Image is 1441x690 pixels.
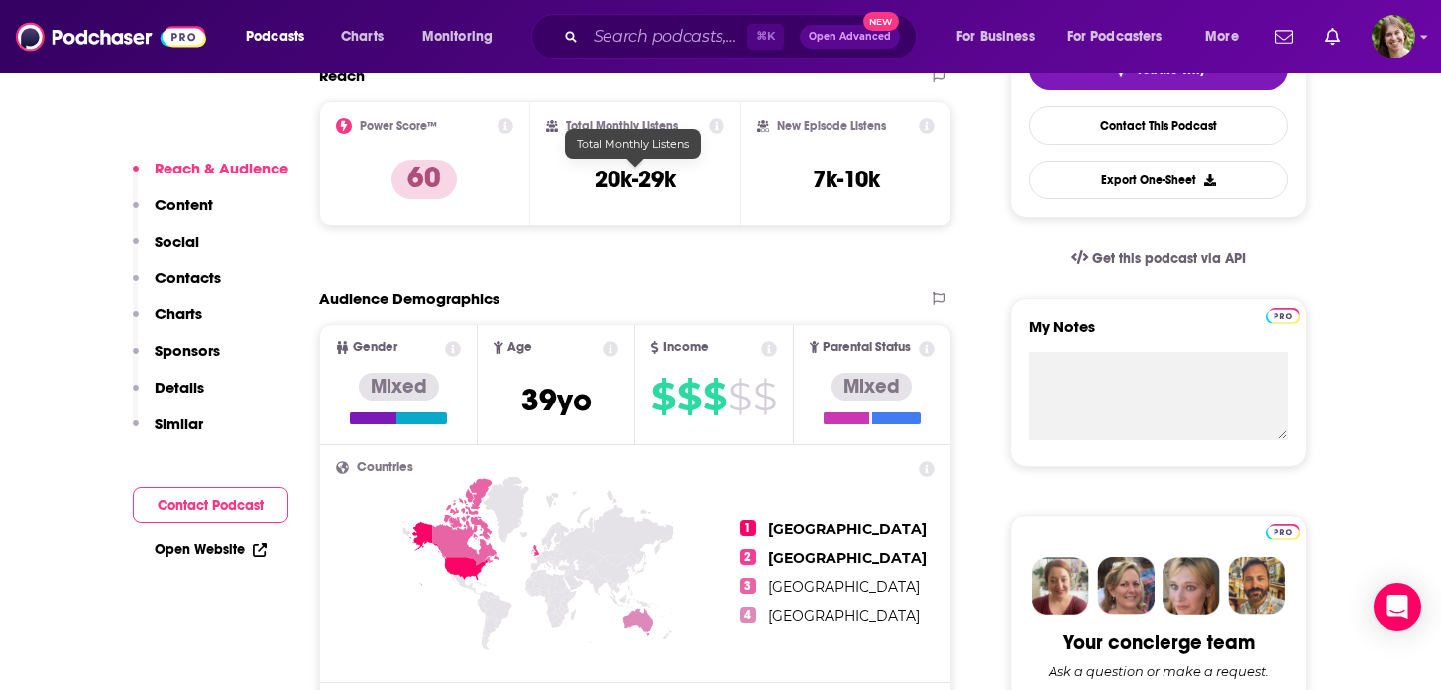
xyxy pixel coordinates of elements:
[1097,557,1155,615] img: Barbara Profile
[507,341,532,354] span: Age
[422,23,493,51] span: Monitoring
[360,119,437,133] h2: Power Score™
[740,520,756,536] span: 1
[1032,557,1089,615] img: Sydney Profile
[1228,557,1285,615] img: Jon Profile
[1372,15,1415,58] img: User Profile
[155,268,221,287] p: Contacts
[353,341,397,354] span: Gender
[155,341,220,360] p: Sponsors
[133,268,221,304] button: Contacts
[768,578,920,596] span: [GEOGRAPHIC_DATA]
[359,373,439,401] div: Mixed
[1268,20,1301,54] a: Show notifications dropdown
[550,14,936,59] div: Search podcasts, credits, & more...
[740,578,756,594] span: 3
[133,304,202,341] button: Charts
[728,381,751,412] span: $
[577,137,689,151] span: Total Monthly Listens
[1266,308,1300,324] img: Podchaser Pro
[1163,557,1220,615] img: Jules Profile
[133,487,288,523] button: Contact Podcast
[768,520,927,538] span: [GEOGRAPHIC_DATA]
[777,119,886,133] h2: New Episode Listens
[677,381,701,412] span: $
[246,23,304,51] span: Podcasts
[753,381,776,412] span: $
[831,373,912,401] div: Mixed
[740,607,756,623] span: 4
[319,66,365,85] h2: Reach
[232,21,330,53] button: open menu
[1372,15,1415,58] span: Logged in as bellagibb
[1054,21,1191,53] button: open menu
[133,159,288,195] button: Reach & Audience
[1029,161,1288,199] button: Export One-Sheet
[800,25,900,49] button: Open AdvancedNew
[1374,583,1421,631] div: Open Intercom Messenger
[133,195,213,232] button: Content
[1372,15,1415,58] button: Show profile menu
[1266,305,1300,324] a: Pro website
[942,21,1059,53] button: open menu
[566,119,678,133] h2: Total Monthly Listens
[740,549,756,565] span: 2
[391,160,457,199] p: 60
[863,12,899,31] span: New
[1063,631,1255,655] div: Your concierge team
[768,607,920,625] span: [GEOGRAPHIC_DATA]
[155,159,288,177] p: Reach & Audience
[408,21,518,53] button: open menu
[703,381,726,412] span: $
[1049,663,1269,679] div: Ask a question or make a request.
[809,32,891,42] span: Open Advanced
[663,341,709,354] span: Income
[651,381,675,412] span: $
[1092,250,1246,267] span: Get this podcast via API
[16,18,206,56] img: Podchaser - Follow, Share and Rate Podcasts
[319,289,499,308] h2: Audience Demographics
[133,378,204,414] button: Details
[813,165,880,194] h3: 7k-10k
[1067,23,1163,51] span: For Podcasters
[155,378,204,397] p: Details
[768,549,927,567] span: [GEOGRAPHIC_DATA]
[133,414,203,451] button: Similar
[133,341,220,378] button: Sponsors
[155,304,202,323] p: Charts
[357,461,413,474] span: Countries
[1055,234,1262,283] a: Get this podcast via API
[1029,317,1288,352] label: My Notes
[1317,20,1348,54] a: Show notifications dropdown
[747,24,784,50] span: ⌘ K
[595,165,676,194] h3: 20k-29k
[155,195,213,214] p: Content
[155,232,199,251] p: Social
[1191,21,1264,53] button: open menu
[1029,106,1288,145] a: Contact This Podcast
[1205,23,1239,51] span: More
[586,21,747,53] input: Search podcasts, credits, & more...
[341,23,384,51] span: Charts
[1266,524,1300,540] img: Podchaser Pro
[133,232,199,269] button: Social
[155,541,267,558] a: Open Website
[328,21,395,53] a: Charts
[823,341,911,354] span: Parental Status
[1266,521,1300,540] a: Pro website
[956,23,1035,51] span: For Business
[521,381,592,419] span: 39 yo
[155,414,203,433] p: Similar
